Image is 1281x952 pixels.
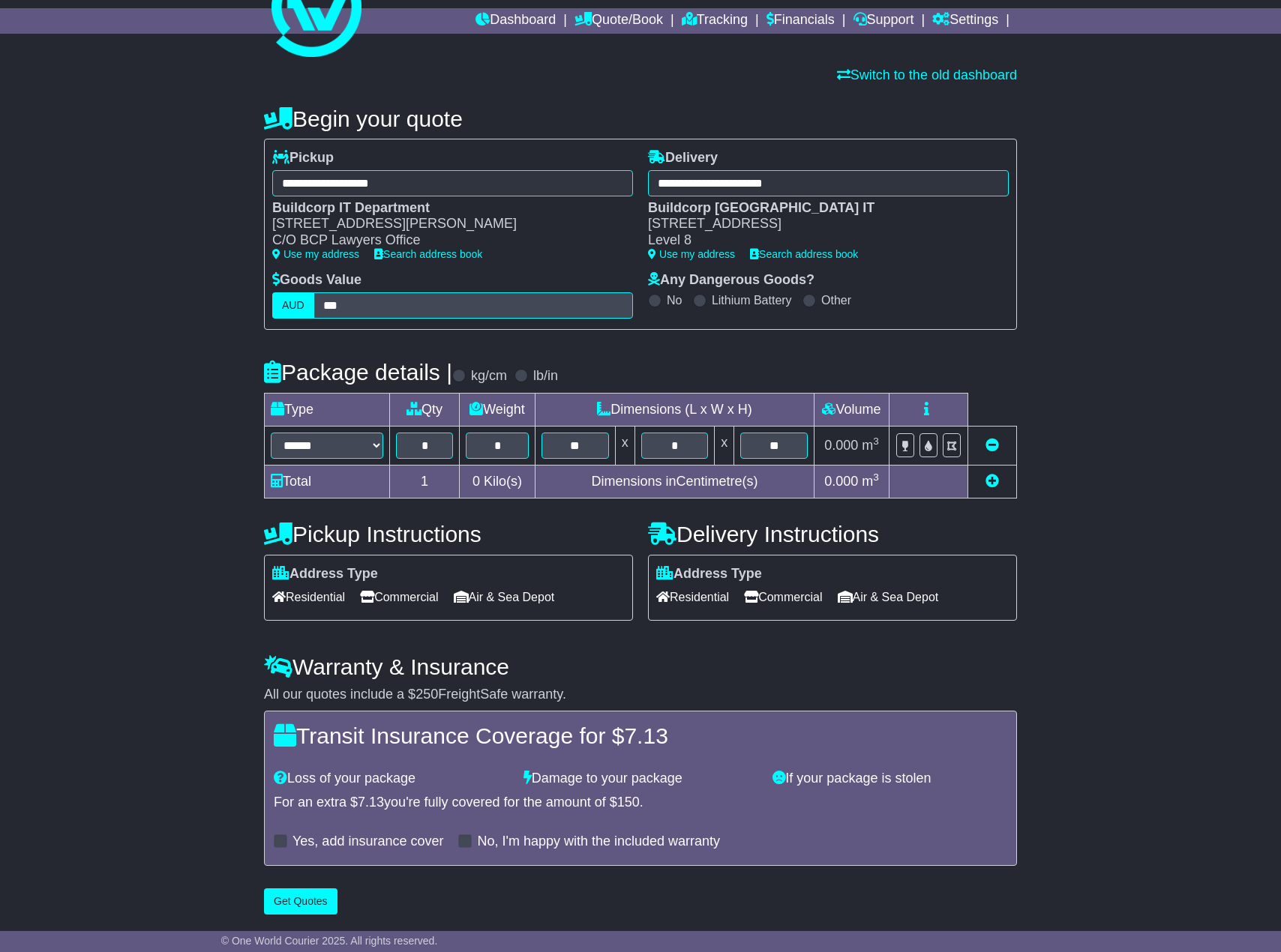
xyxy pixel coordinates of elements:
[390,393,460,426] td: Qty
[264,106,1017,131] h4: Begin your quote
[533,368,558,385] label: lb/in
[272,292,314,319] label: AUD
[624,723,667,748] span: 7.13
[985,474,999,489] a: Add new item
[460,465,535,498] td: Kilo(s)
[853,8,914,34] a: Support
[274,723,1007,748] h4: Transit Insurance Coverage for $
[615,426,634,465] td: x
[274,795,1007,811] div: For an extra $ you're fully covered for the amount of $ .
[272,150,334,166] label: Pickup
[765,771,1015,787] div: If your package is stolen
[292,834,443,850] label: Yes, add insurance cover
[272,566,378,582] label: Address Type
[264,654,1017,679] h4: Warranty & Insurance
[824,474,858,489] span: 0.000
[221,935,438,947] span: © One World Courier 2025. All rights reserved.
[873,436,879,447] sup: 3
[477,834,720,850] label: No, I'm happy with the included warranty
[471,368,507,385] label: kg/cm
[648,272,814,289] label: Any Dangerous Goods?
[535,393,814,426] td: Dimensions (L x W x H)
[837,67,1017,82] a: Switch to the old dashboard
[862,474,879,489] span: m
[873,472,879,483] sup: 3
[266,771,516,787] div: Loss of your package
[667,293,682,307] label: No
[516,771,766,787] div: Damage to your package
[264,687,1017,703] div: All our quotes include a $ FreightSafe warranty.
[648,216,994,232] div: [STREET_ADDRESS]
[648,200,994,217] div: Buildcorp [GEOGRAPHIC_DATA] IT
[744,585,822,609] span: Commercial
[648,522,1017,546] h4: Delivery Instructions
[460,393,535,426] td: Weight
[824,438,858,453] span: 0.000
[374,248,482,260] a: Search address book
[272,200,618,217] div: Buildcorp IT Department
[648,232,994,249] div: Level 8
[358,795,384,810] span: 7.13
[862,438,879,453] span: m
[272,585,345,609] span: Residential
[360,585,438,609] span: Commercial
[264,888,337,915] button: Get Quotes
[454,585,555,609] span: Air & Sea Depot
[682,8,748,34] a: Tracking
[574,8,663,34] a: Quote/Book
[656,566,762,582] label: Address Type
[272,216,618,232] div: [STREET_ADDRESS][PERSON_NAME]
[272,232,618,249] div: C/O BCP Lawyers Office
[814,393,889,426] td: Volume
[985,438,999,453] a: Remove this item
[475,8,556,34] a: Dashboard
[750,248,858,260] a: Search address book
[264,360,452,385] h4: Package details |
[265,393,390,426] td: Type
[648,248,735,260] a: Use my address
[272,248,359,260] a: Use my address
[838,585,939,609] span: Air & Sea Depot
[656,585,729,609] span: Residential
[535,465,814,498] td: Dimensions in Centimetre(s)
[415,687,438,702] span: 250
[265,465,390,498] td: Total
[390,465,460,498] td: 1
[472,474,480,489] span: 0
[715,426,734,465] td: x
[648,150,718,166] label: Delivery
[272,272,361,289] label: Goods Value
[617,795,640,810] span: 150
[932,8,998,34] a: Settings
[712,293,792,307] label: Lithium Battery
[821,293,851,307] label: Other
[766,8,835,34] a: Financials
[264,522,633,546] h4: Pickup Instructions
